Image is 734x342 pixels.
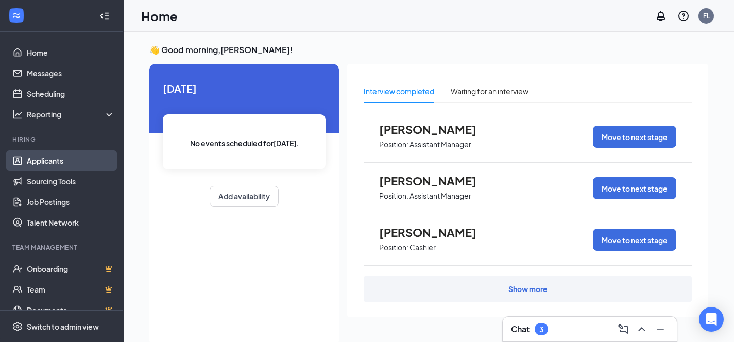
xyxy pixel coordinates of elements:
[677,10,690,22] svg: QuestionInfo
[11,10,22,21] svg: WorkstreamLogo
[699,307,724,332] div: Open Intercom Messenger
[149,44,708,56] h3: 👋 Good morning, [PERSON_NAME] !
[99,11,110,21] svg: Collapse
[379,174,492,187] span: [PERSON_NAME]
[27,63,115,83] a: Messages
[12,321,23,332] svg: Settings
[12,135,113,144] div: Hiring
[654,323,667,335] svg: Minimize
[379,191,408,201] p: Position:
[141,7,178,25] h1: Home
[655,10,667,22] svg: Notifications
[451,85,528,97] div: Waiting for an interview
[163,80,326,96] span: [DATE]
[652,321,669,337] button: Minimize
[508,284,548,294] div: Show more
[12,243,113,252] div: Team Management
[593,229,676,251] button: Move to next stage
[615,321,631,337] button: ComposeMessage
[27,279,115,300] a: TeamCrown
[27,109,115,119] div: Reporting
[636,323,648,335] svg: ChevronUp
[27,212,115,233] a: Talent Network
[190,138,299,149] span: No events scheduled for [DATE] .
[409,140,471,149] p: Assistant Manager
[703,11,710,20] div: FL
[511,323,530,335] h3: Chat
[27,150,115,171] a: Applicants
[27,42,115,63] a: Home
[539,325,543,334] div: 3
[634,321,650,337] button: ChevronUp
[12,109,23,119] svg: Analysis
[27,321,99,332] div: Switch to admin view
[409,191,471,201] p: Assistant Manager
[27,171,115,192] a: Sourcing Tools
[379,140,408,149] p: Position:
[379,226,492,239] span: [PERSON_NAME]
[364,85,434,97] div: Interview completed
[617,323,629,335] svg: ComposeMessage
[379,123,492,136] span: [PERSON_NAME]
[593,126,676,148] button: Move to next stage
[27,259,115,279] a: OnboardingCrown
[379,243,408,252] p: Position:
[210,186,279,207] button: Add availability
[409,243,436,252] p: Cashier
[593,177,676,199] button: Move to next stage
[27,83,115,104] a: Scheduling
[27,192,115,212] a: Job Postings
[27,300,115,320] a: DocumentsCrown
